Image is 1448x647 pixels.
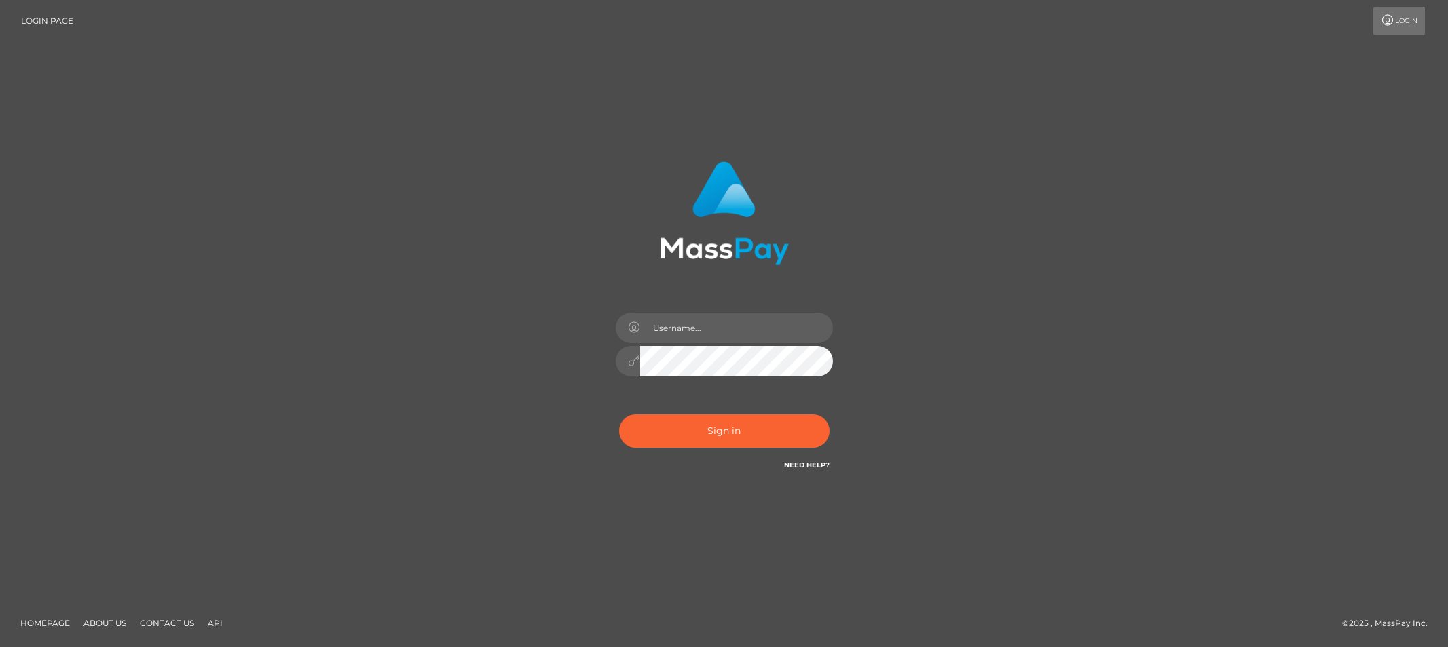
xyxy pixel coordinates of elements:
a: API [202,612,228,633]
div: © 2025 , MassPay Inc. [1342,616,1438,631]
a: Homepage [15,612,75,633]
input: Username... [640,313,833,343]
a: Login [1373,7,1425,35]
a: About Us [78,612,132,633]
img: MassPay Login [660,161,789,265]
button: Sign in [619,414,830,448]
a: Need Help? [784,460,830,469]
a: Contact Us [134,612,200,633]
a: Login Page [21,7,73,35]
